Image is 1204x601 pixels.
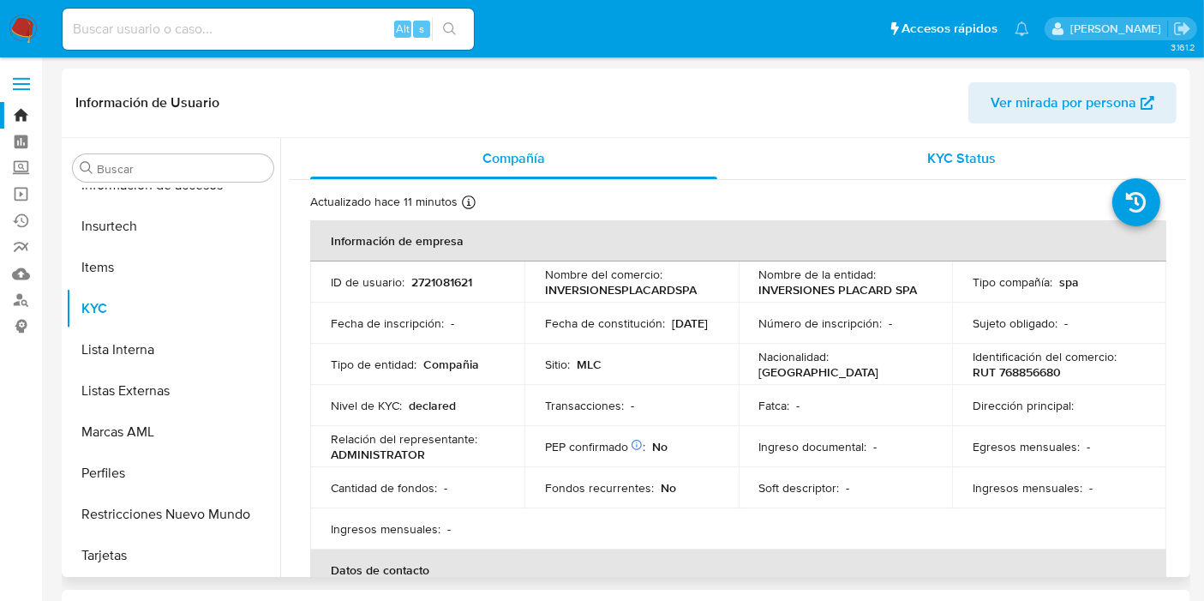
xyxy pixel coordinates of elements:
p: Ingresos mensuales : [331,521,440,537]
p: - [1064,316,1068,331]
p: Fecha de inscripción : [331,316,444,331]
p: - [1087,439,1090,454]
input: Buscar [97,161,267,177]
a: Notificaciones [1015,21,1029,36]
p: Sitio : [545,357,570,372]
p: Tipo compañía : [973,274,1052,290]
p: - [797,398,800,413]
p: - [451,316,454,331]
p: - [447,521,451,537]
h1: Información de Usuario [75,94,219,111]
span: KYC Status [928,148,997,168]
p: ADMINISTRATOR [331,447,425,462]
button: Tarjetas [66,535,280,576]
p: Dirección principal : [973,398,1074,413]
p: spa [1059,274,1079,290]
button: Perfiles [66,453,280,494]
p: - [1089,480,1093,496]
p: Identificación del comercio : [973,349,1117,364]
button: Restricciones Nuevo Mundo [66,494,280,535]
p: No [652,439,668,454]
p: paloma.falcondesoto@mercadolibre.cl [1070,21,1167,37]
span: Accesos rápidos [902,20,997,38]
button: KYC [66,288,280,329]
p: Nombre del comercio : [545,267,662,282]
p: Número de inscripción : [759,316,883,331]
p: - [444,480,447,496]
p: Cantidad de fondos : [331,480,437,496]
p: [GEOGRAPHIC_DATA] [759,364,879,380]
p: - [874,439,878,454]
span: s [419,21,424,37]
th: Datos de contacto [310,550,1166,591]
p: declared [409,398,456,413]
p: Compañia [423,357,479,372]
button: Lista Interna [66,329,280,370]
p: Ingreso documental : [759,439,867,454]
p: RUT 768856680 [973,364,1061,380]
p: 2721081621 [411,274,472,290]
span: Alt [396,21,410,37]
p: Fondos recurrentes : [545,480,654,496]
p: - [847,480,850,496]
p: - [631,398,634,413]
p: Nombre de la entidad : [759,267,877,282]
button: search-icon [432,17,467,41]
p: Nivel de KYC : [331,398,402,413]
p: [DATE] [672,316,708,331]
p: Fatca : [759,398,790,413]
p: - [890,316,893,331]
p: MLC [577,357,602,372]
button: Items [66,247,280,288]
p: Nacionalidad : [759,349,830,364]
p: Transacciones : [545,398,624,413]
span: Ver mirada por persona [991,82,1136,123]
p: PEP confirmado : [545,439,645,454]
p: INVERSIONESPLACARDSPA [545,282,697,297]
th: Información de empresa [310,220,1166,261]
p: Soft descriptor : [759,480,840,496]
p: Ingresos mensuales : [973,480,1082,496]
p: Sujeto obligado : [973,316,1057,331]
p: Actualizado hace 11 minutos [310,194,458,210]
a: Salir [1173,20,1191,38]
input: Buscar usuario o caso... [63,18,474,40]
p: Tipo de entidad : [331,357,416,372]
button: Buscar [80,161,93,175]
p: Fecha de constitución : [545,316,665,331]
button: Marcas AML [66,412,280,453]
button: Listas Externas [66,370,280,412]
p: INVERSIONES PLACARD SPA [759,282,918,297]
button: Ver mirada por persona [968,82,1177,123]
button: Insurtech [66,206,280,247]
p: Relación del representante : [331,431,477,447]
p: No [661,480,676,496]
p: ID de usuario : [331,274,404,290]
p: Egresos mensuales : [973,439,1080,454]
span: Compañía [482,148,545,168]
